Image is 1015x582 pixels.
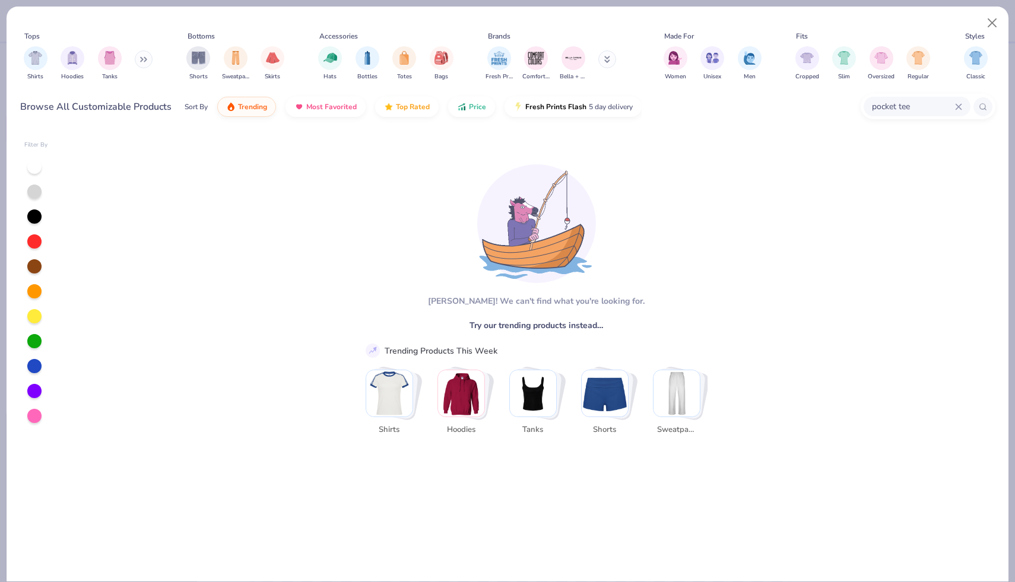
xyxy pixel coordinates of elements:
[442,424,480,436] span: Hoodies
[874,51,888,65] img: Oversized Image
[356,46,379,81] div: filter for Bottles
[430,46,453,81] button: filter button
[795,46,819,81] button: filter button
[323,51,337,65] img: Hats Image
[795,72,819,81] span: Cropped
[582,370,628,416] img: Shorts
[323,72,337,81] span: Hats
[318,46,342,81] div: filter for Hats
[966,72,985,81] span: Classic
[98,46,122,81] div: filter for Tanks
[437,370,492,440] button: Stack Card Button Hoodies
[510,370,556,416] img: Tanks
[366,370,420,440] button: Stack Card Button Shirts
[703,72,721,81] span: Unisex
[186,46,210,81] div: filter for Shorts
[24,31,40,42] div: Tops
[513,424,552,436] span: Tanks
[564,49,582,67] img: Bella + Canvas Image
[800,51,814,65] img: Cropped Image
[192,51,205,65] img: Shorts Image
[27,72,43,81] span: Shirts
[664,46,687,81] button: filter button
[744,72,756,81] span: Men
[965,31,985,42] div: Styles
[585,424,624,436] span: Shorts
[908,72,929,81] span: Regular
[397,72,412,81] span: Totes
[318,46,342,81] button: filter button
[434,72,448,81] span: Bags
[657,424,696,436] span: Sweatpants
[700,46,724,81] div: filter for Unisex
[477,164,596,283] img: Loading...
[560,46,587,81] button: filter button
[832,46,856,81] button: filter button
[103,51,116,65] img: Tanks Image
[868,46,895,81] div: filter for Oversized
[490,49,508,67] img: Fresh Prints Image
[522,72,550,81] span: Comfort Colors
[61,46,84,81] button: filter button
[61,46,84,81] div: filter for Hoodies
[189,72,208,81] span: Shorts
[286,97,366,117] button: Most Favorited
[653,370,708,440] button: Stack Card Button Sweatpants
[430,46,453,81] div: filter for Bags
[509,370,564,440] button: Stack Card Button Tanks
[226,102,236,112] img: trending.gif
[906,46,930,81] button: filter button
[522,46,550,81] div: filter for Comfort Colors
[560,46,587,81] div: filter for Bella + Canvas
[370,424,408,436] span: Shirts
[238,102,267,112] span: Trending
[486,46,513,81] div: filter for Fresh Prints
[229,51,242,65] img: Sweatpants Image
[361,51,374,65] img: Bottles Image
[838,51,851,65] img: Slim Image
[964,46,988,81] button: filter button
[488,31,510,42] div: Brands
[66,51,79,65] img: Hoodies Image
[428,295,645,307] div: [PERSON_NAME]! We can't find what you're looking for.
[356,46,379,81] button: filter button
[448,97,495,117] button: Price
[700,46,724,81] button: filter button
[738,46,762,81] div: filter for Men
[188,31,215,42] div: Bottoms
[664,46,687,81] div: filter for Women
[581,370,636,440] button: Stack Card Button Shorts
[654,370,700,416] img: Sweatpants
[796,31,808,42] div: Fits
[185,101,208,112] div: Sort By
[366,370,413,416] img: Shirts
[665,72,686,81] span: Women
[706,51,719,65] img: Unisex Image
[795,46,819,81] div: filter for Cropped
[522,46,550,81] button: filter button
[513,102,523,112] img: flash.gif
[392,46,416,81] div: filter for Totes
[294,102,304,112] img: most_fav.gif
[306,102,357,112] span: Most Favorited
[469,102,486,112] span: Price
[24,141,48,150] div: Filter By
[392,46,416,81] button: filter button
[434,51,448,65] img: Bags Image
[261,46,284,81] div: filter for Skirts
[266,51,280,65] img: Skirts Image
[357,72,378,81] span: Bottles
[265,72,280,81] span: Skirts
[486,46,513,81] button: filter button
[222,46,249,81] button: filter button
[838,72,850,81] span: Slim
[743,51,756,65] img: Men Image
[261,46,284,81] button: filter button
[396,102,430,112] span: Top Rated
[486,72,513,81] span: Fresh Prints
[560,72,587,81] span: Bella + Canvas
[505,97,642,117] button: Fresh Prints Flash5 day delivery
[906,46,930,81] div: filter for Regular
[525,102,586,112] span: Fresh Prints Flash
[470,319,603,332] span: Try our trending products instead…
